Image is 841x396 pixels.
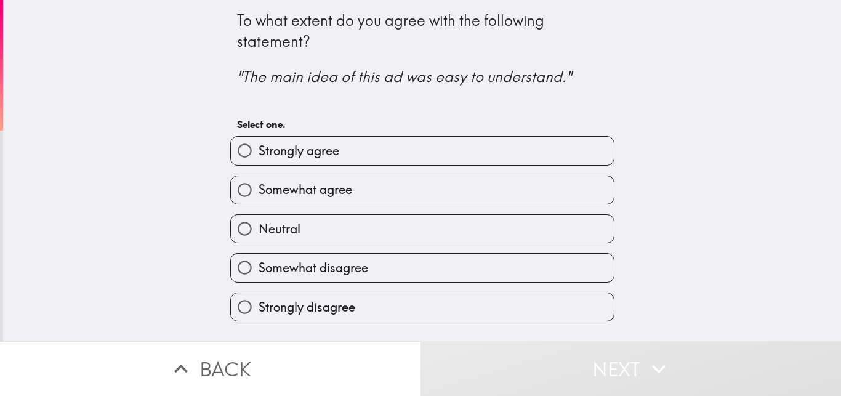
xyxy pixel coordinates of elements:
[231,254,614,281] button: Somewhat disagree
[259,299,355,316] span: Strongly disagree
[231,137,614,164] button: Strongly agree
[420,341,841,396] button: Next
[259,181,352,198] span: Somewhat agree
[237,118,608,131] h6: Select one.
[259,220,300,238] span: Neutral
[259,142,339,160] span: Strongly agree
[237,10,608,87] div: To what extent do you agree with the following statement?
[231,176,614,204] button: Somewhat agree
[231,293,614,321] button: Strongly disagree
[237,67,571,86] i: "The main idea of this ad was easy to understand."
[231,215,614,243] button: Neutral
[259,259,368,277] span: Somewhat disagree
